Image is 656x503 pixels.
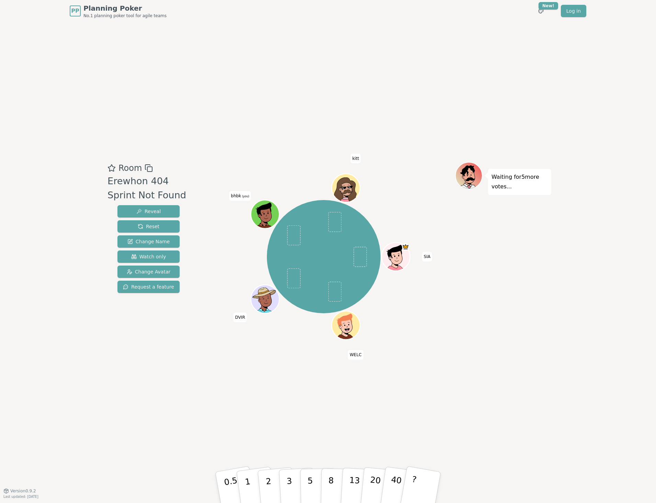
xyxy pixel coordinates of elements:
a: PPPlanning PokerNo.1 planning poker tool for agile teams [70,3,167,19]
p: Waiting for 5 more votes... [491,172,548,191]
a: Log in [561,5,586,17]
button: Reveal [117,205,180,218]
button: Add as favourite [108,162,116,174]
span: Reveal [136,208,161,215]
span: Click to change your name [351,154,361,163]
button: Click to change your avatar [252,201,279,228]
span: PP [71,7,79,15]
button: Reset [117,220,180,233]
button: Request a feature [117,281,180,293]
button: Version0.9.2 [3,488,36,494]
span: Planning Poker [83,3,167,13]
span: No.1 planning poker tool for agile teams [83,13,167,19]
span: Request a feature [123,283,174,290]
div: New! [539,2,558,10]
span: Reset [138,223,159,230]
span: Click to change your name [233,313,247,322]
span: Last updated: [DATE] [3,495,38,499]
div: Erewhon 404 Sprint Not Found [108,174,192,202]
span: Watch only [131,253,166,260]
span: Room [118,162,142,174]
span: SIA is the host [402,243,409,250]
span: Change Avatar [127,268,171,275]
span: Click to change your name [348,350,363,360]
button: New! [535,5,547,17]
span: Version 0.9.2 [10,488,36,494]
span: Click to change your name [229,191,251,201]
button: Change Name [117,235,180,248]
button: Watch only [117,250,180,263]
span: Click to change your name [422,252,432,261]
span: (you) [241,195,249,198]
span: Change Name [127,238,170,245]
button: Change Avatar [117,266,180,278]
